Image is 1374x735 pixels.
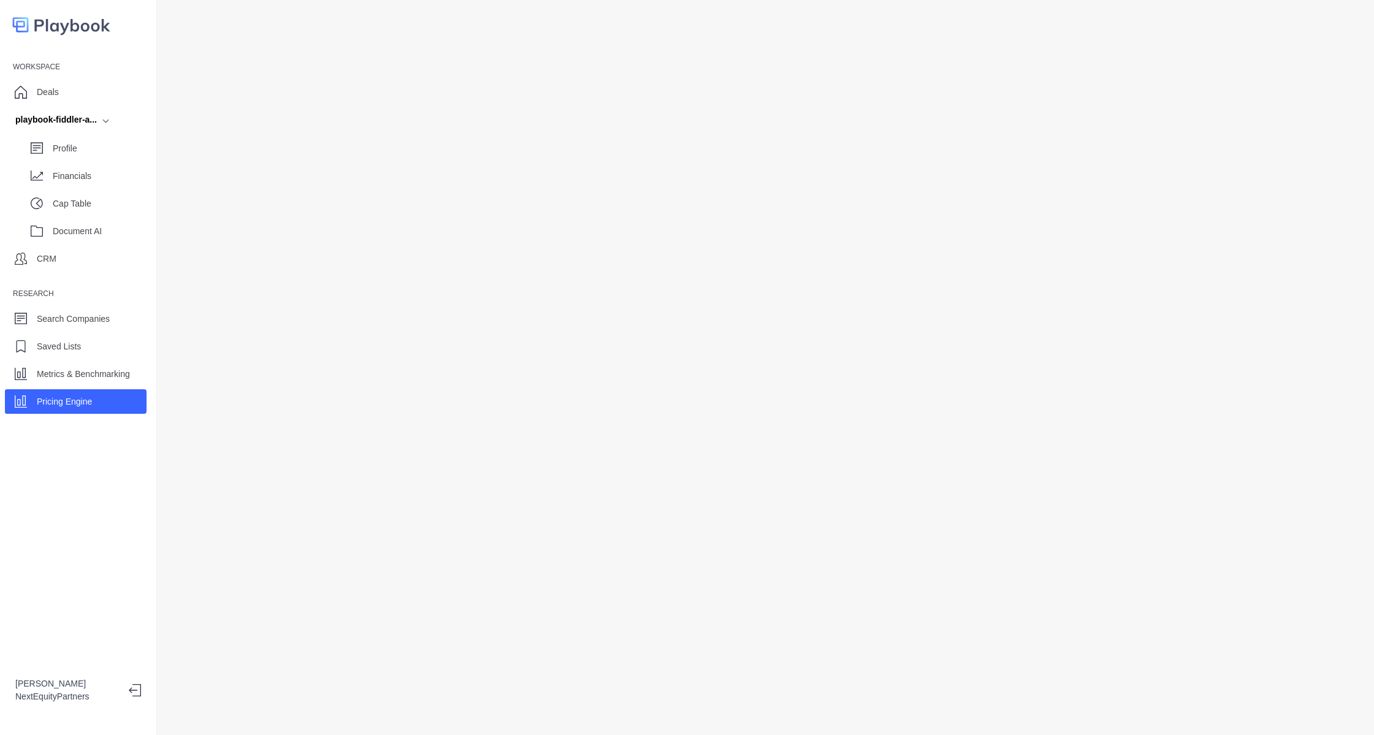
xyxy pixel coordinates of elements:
p: Saved Lists [37,340,81,353]
p: Document AI [53,225,147,238]
p: CRM [37,253,56,265]
iframe: Pricing Engine [177,12,1354,723]
p: Pricing Engine [37,395,92,408]
p: Cap Table [53,197,147,210]
div: playbook-fiddler-a... [15,113,97,126]
p: Metrics & Benchmarking [37,368,130,381]
p: Deals [37,86,59,99]
p: Profile [53,142,147,155]
img: logo-colored [12,12,110,37]
p: Financials [53,170,147,183]
p: NextEquityPartners [15,690,119,703]
p: [PERSON_NAME] [15,677,119,690]
p: Search Companies [37,313,110,326]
